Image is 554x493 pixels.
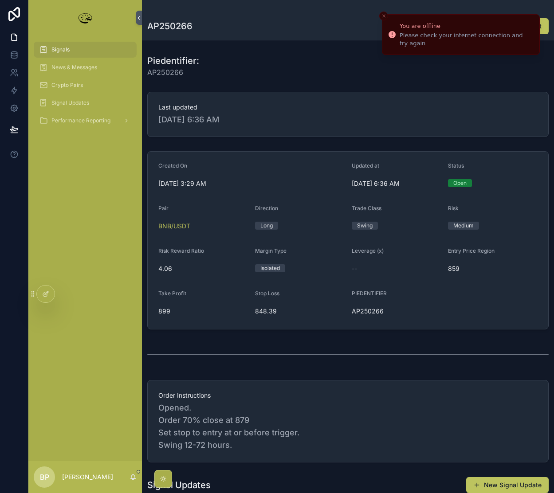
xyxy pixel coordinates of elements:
[76,11,94,25] img: App logo
[400,22,532,31] div: You are offline
[448,264,538,273] span: 859
[147,67,199,78] span: AP250266
[28,35,142,140] div: scrollable content
[352,264,357,273] span: --
[255,307,345,316] span: 848.39
[352,290,387,297] span: PIEDENTIFIER
[34,113,137,129] a: Performance Reporting
[158,162,187,169] span: Created On
[158,402,538,451] span: Opened. Order 70% close at 879 Set stop to entry at or before trigger. Swing 12-72 hours.
[260,222,273,230] div: Long
[147,55,199,67] h1: Piedentifier:
[357,222,373,230] div: Swing
[158,222,190,231] a: BNB/USDT
[147,479,211,491] h1: Signal Updates
[158,290,186,297] span: Take Profit
[466,477,549,493] button: New Signal Update
[51,64,97,71] span: News & Messages
[62,473,113,481] p: [PERSON_NAME]
[448,247,495,254] span: Entry Price Region
[147,20,193,32] h1: AP250266
[352,205,381,211] span: Trade Class
[40,472,49,482] span: BP
[448,162,464,169] span: Status
[400,31,532,47] div: Please check your internet connection and try again
[260,264,280,272] div: Isolated
[51,82,83,89] span: Crypto Pairs
[379,12,388,20] button: Close toast
[352,162,379,169] span: Updated at
[34,77,137,93] a: Crypto Pairs
[34,42,137,58] a: Signals
[158,113,538,126] span: [DATE] 6:36 AM
[352,307,441,316] span: AP250266
[158,205,169,211] span: Pair
[255,290,279,297] span: Stop Loss
[255,205,278,211] span: Direction
[158,264,248,273] span: 4.06
[34,95,137,111] a: Signal Updates
[158,179,345,188] span: [DATE] 3:29 AM
[448,205,459,211] span: Risk
[158,307,248,316] span: 899
[255,247,287,254] span: Margin Type
[158,103,538,112] span: Last updated
[158,391,538,400] span: Order Instructions
[352,179,441,188] span: [DATE] 6:36 AM
[352,247,384,254] span: Leverage (x)
[51,99,89,106] span: Signal Updates
[51,117,110,124] span: Performance Reporting
[34,59,137,75] a: News & Messages
[453,179,467,187] div: Open
[158,247,204,254] span: Risk Reward Ratio
[453,222,474,230] div: Medium
[51,46,70,53] span: Signals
